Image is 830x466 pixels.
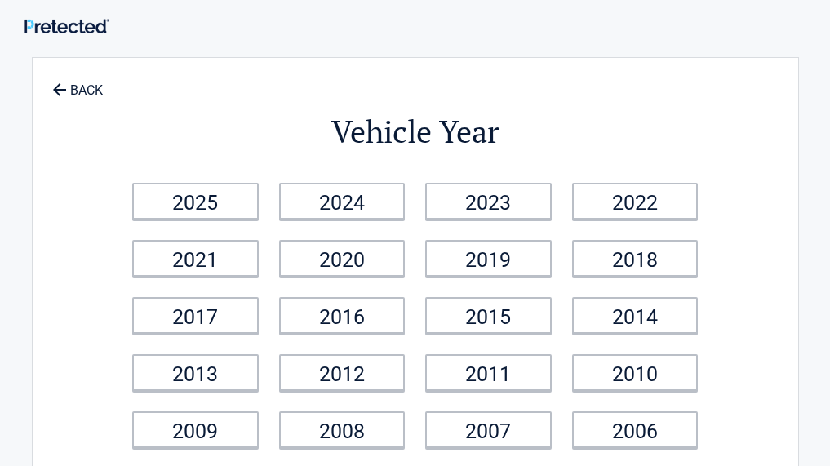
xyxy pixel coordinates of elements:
[572,411,699,448] a: 2006
[572,240,699,277] a: 2018
[572,354,699,391] a: 2010
[279,183,406,220] a: 2024
[132,354,259,391] a: 2013
[279,297,406,334] a: 2016
[572,183,699,220] a: 2022
[132,411,259,448] a: 2009
[24,19,109,34] img: Main Logo
[132,297,259,334] a: 2017
[132,240,259,277] a: 2021
[572,297,699,334] a: 2014
[425,297,552,334] a: 2015
[132,183,259,220] a: 2025
[279,354,406,391] a: 2012
[49,69,106,97] a: BACK
[425,411,552,448] a: 2007
[279,240,406,277] a: 2020
[122,111,708,153] h2: Vehicle Year
[425,354,552,391] a: 2011
[279,411,406,448] a: 2008
[425,240,552,277] a: 2019
[425,183,552,220] a: 2023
